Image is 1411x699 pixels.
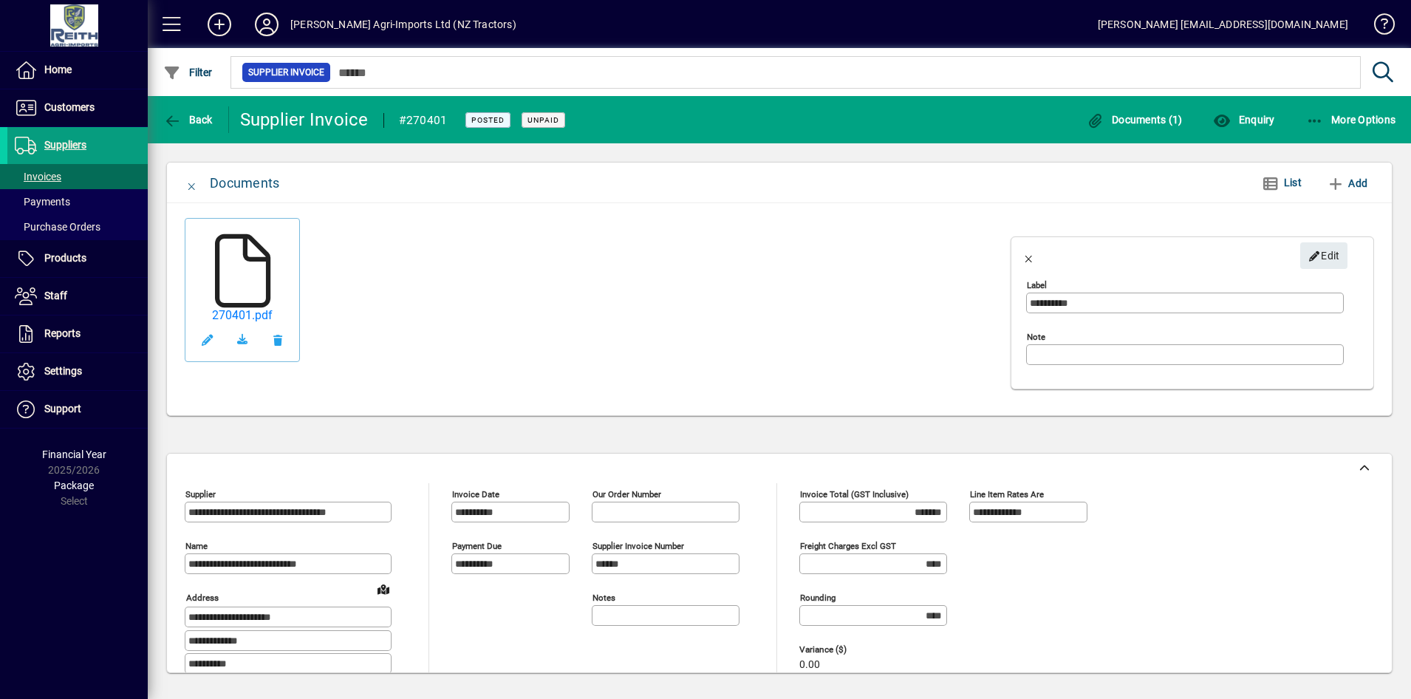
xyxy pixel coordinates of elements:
mat-label: Supplier invoice number [592,541,684,551]
button: More Options [1302,106,1400,133]
a: Staff [7,278,148,315]
button: Add [196,11,243,38]
span: Enquiry [1213,114,1274,126]
a: Knowledge Base [1363,3,1393,51]
a: Payments [7,189,148,214]
a: Support [7,391,148,428]
button: Enquiry [1209,106,1278,133]
span: Customers [44,101,95,113]
span: Reports [44,327,81,339]
span: Staff [44,290,67,301]
button: Add [1321,170,1373,197]
div: #270401 [399,109,448,132]
span: Add [1327,171,1367,195]
mat-label: Payment due [452,541,502,551]
span: 0.00 [799,659,820,671]
span: Settings [44,365,82,377]
span: Variance ($) [799,645,888,655]
mat-label: Supplier [185,489,216,499]
a: 270401.pdf [189,308,295,322]
div: [PERSON_NAME] [EMAIL_ADDRESS][DOMAIN_NAME] [1098,13,1348,36]
mat-label: Note [1027,332,1045,342]
mat-label: Rounding [800,593,836,603]
span: Posted [471,115,505,125]
mat-label: Notes [592,593,615,603]
button: List [1250,170,1313,197]
a: Invoices [7,164,148,189]
span: Edit [1308,244,1340,268]
button: Back [160,106,216,133]
a: Settings [7,353,148,390]
mat-label: Label [1027,280,1047,290]
span: Back [163,114,213,126]
button: Close [1011,238,1047,273]
span: Payments [15,196,70,208]
button: Edit [189,322,225,358]
app-page-header-button: Back [148,106,229,133]
span: Package [54,480,94,491]
div: Documents [210,171,279,195]
span: Invoices [15,171,61,183]
a: Reports [7,316,148,352]
span: Support [44,403,81,415]
mat-label: Invoice Total (GST inclusive) [800,489,909,499]
span: Products [44,252,86,264]
button: Profile [243,11,290,38]
span: Financial Year [42,449,106,460]
span: More Options [1306,114,1396,126]
a: Products [7,240,148,277]
button: Remove [260,322,295,358]
a: Customers [7,89,148,126]
span: Suppliers [44,139,86,151]
a: Home [7,52,148,89]
button: Edit [1300,242,1347,269]
button: Close [174,166,210,201]
a: View on map [372,577,395,601]
mat-label: Our order number [592,489,661,499]
span: Filter [163,67,213,78]
div: Supplier Invoice [240,108,369,132]
span: List [1284,177,1302,188]
div: [PERSON_NAME] Agri-Imports Ltd (NZ Tractors) [290,13,516,36]
span: Supplier Invoice [248,65,324,80]
button: Documents (1) [1083,106,1186,133]
button: Filter [160,59,216,86]
span: Unpaid [527,115,559,125]
mat-label: Freight charges excl GST [800,541,896,551]
a: Download [225,322,260,358]
mat-label: Line item rates are [970,489,1044,499]
mat-label: Name [185,541,208,551]
span: Home [44,64,72,75]
span: Purchase Orders [15,221,100,233]
span: Documents (1) [1087,114,1183,126]
a: Purchase Orders [7,214,148,239]
mat-label: Invoice date [452,489,499,499]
